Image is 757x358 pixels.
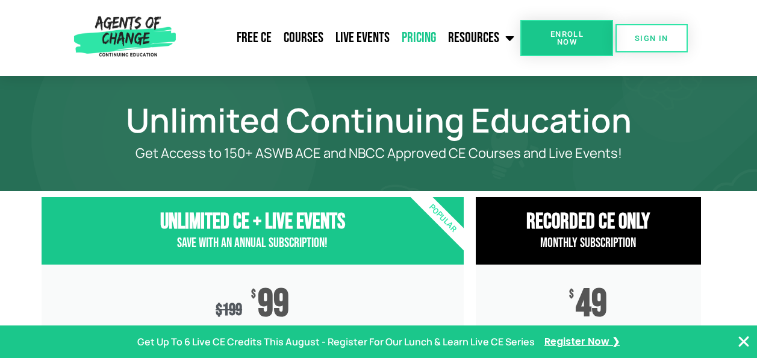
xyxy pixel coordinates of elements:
h3: RECORDED CE ONly [476,209,701,235]
span: Limited Time Annual Offer! [42,320,464,344]
span: 49 [576,289,607,320]
a: Free CE [231,23,278,53]
span: $ [251,289,256,301]
button: Close Banner [737,334,751,349]
div: Popular [373,149,512,288]
a: Pricing [396,23,442,53]
h3: Unlimited CE + Live Events [42,209,464,235]
span: Save with an Annual Subscription! [177,235,328,251]
p: Get Up To 6 Live CE Credits This August - Register For Our Lunch & Learn Live CE Series [137,333,535,351]
h1: Unlimited Continuing Education [36,106,722,134]
a: Live Events [329,23,396,53]
span: Monthly Subscription [540,235,636,251]
a: Courses [278,23,329,53]
a: Register Now ❯ [544,333,620,351]
span: 99 [258,289,289,320]
span: SIGN IN [635,34,668,42]
div: 199 [216,300,242,320]
p: Get Access to 150+ ASWB ACE and NBCC Approved CE Courses and Live Events! [84,146,674,161]
nav: Menu [181,23,521,53]
span: $ [569,289,574,301]
a: Resources [442,23,520,53]
span: per month [476,320,701,344]
a: SIGN IN [615,24,688,52]
span: $ [216,300,222,320]
a: Enroll Now [520,20,613,56]
span: Enroll Now [540,30,594,46]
